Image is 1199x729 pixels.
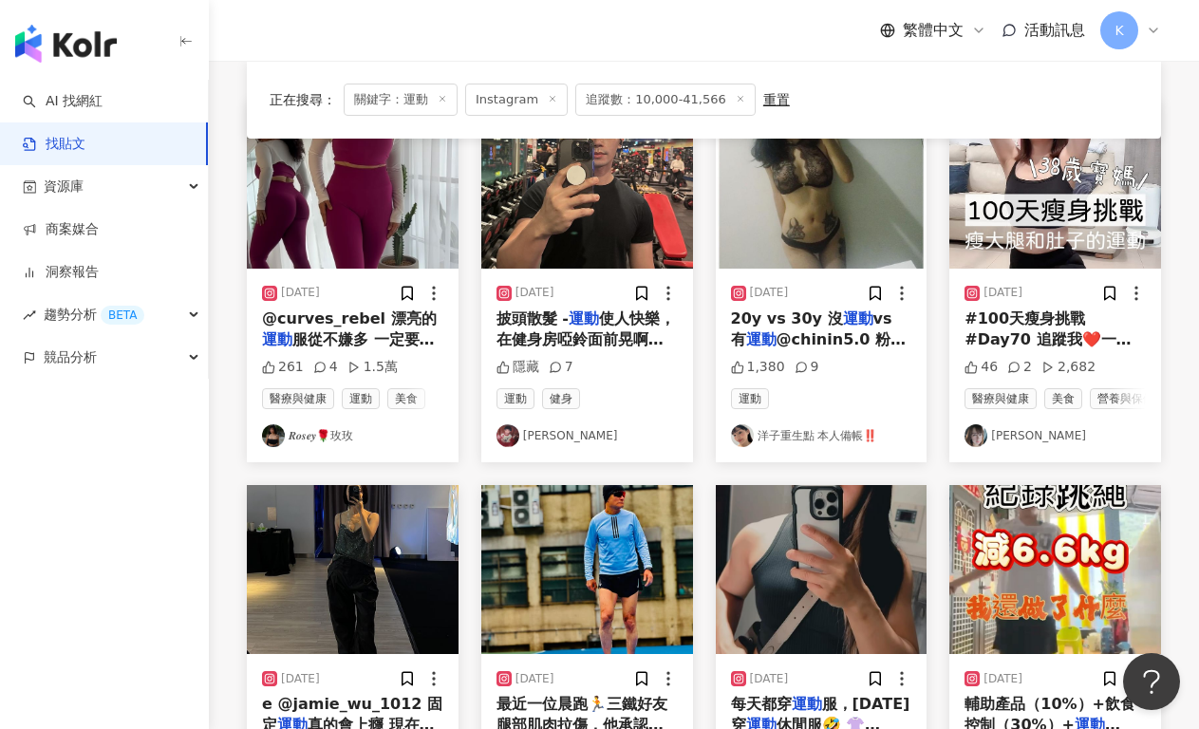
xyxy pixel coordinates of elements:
span: 美食 [1044,388,1082,409]
span: 披頭散髮 - [496,309,569,327]
span: 關鍵字：運動 [344,84,458,116]
img: KOL Avatar [965,424,987,447]
div: [DATE] [984,285,1022,301]
span: 活動訊息 [1024,21,1085,39]
a: 洞察報告 [23,263,99,282]
span: 美食 [387,388,425,409]
span: 醫療與健康 [965,388,1037,409]
span: Instagram [465,84,568,116]
div: [DATE] [750,671,789,687]
span: 運動 [496,388,534,409]
img: KOL Avatar [731,424,754,447]
span: 醫療與健康 [262,388,334,409]
span: 正在搜尋 ： [270,92,336,107]
a: searchAI 找網紅 [23,92,103,111]
div: 重置 [763,92,790,107]
mark: 運動 [746,330,777,348]
iframe: Help Scout Beacon - Open [1123,653,1180,710]
img: post-image [481,100,693,269]
button: 商業合作 [949,100,1161,269]
div: 2,682 [1041,358,1096,377]
img: post-image [716,485,927,654]
mark: 運動 [262,330,292,348]
img: post-image [247,485,459,654]
span: @chinin5.0 粉絲敲碗的照片⋯發一下小帳🥰 [731,330,907,391]
span: @curves_rebel 漂亮的 [262,309,437,327]
img: post-image [247,100,459,269]
div: 2 [1007,358,1032,377]
div: 1,380 [731,358,785,377]
a: KOL Avatar洋子重生點 本人備帳‼️ [731,424,912,447]
div: 261 [262,358,304,377]
img: logo [15,25,117,63]
a: KOL Avatar𝑹𝒐𝒔𝒆𝒚🌹玫玫 [262,424,443,447]
a: KOL Avatar[PERSON_NAME] [496,424,678,447]
span: 運動 [342,388,380,409]
img: post-image [949,100,1161,269]
div: 46 [965,358,998,377]
div: 9 [795,358,819,377]
span: 資源庫 [44,165,84,208]
span: 繁體中文 [903,20,964,41]
div: [DATE] [281,671,320,687]
span: 每天都穿 [731,695,792,713]
div: 7 [549,358,573,377]
a: 找貼文 [23,135,85,154]
div: [DATE] [750,285,789,301]
span: 競品分析 [44,336,97,379]
span: 健身 [542,388,580,409]
img: KOL Avatar [262,424,285,447]
span: 運動 [731,388,769,409]
mark: 運動 [792,695,822,713]
mark: 運動 [569,309,599,327]
div: [DATE] [515,671,554,687]
mark: 運動 [843,309,873,327]
img: post-image [481,485,693,654]
span: rise [23,308,36,322]
div: 4 [313,358,338,377]
div: [DATE] [515,285,554,301]
span: 營養與保健 [1090,388,1162,409]
div: 1.5萬 [347,358,398,377]
span: #100天瘦身挑戰 #Day70 追蹤我❤️一起用 [965,309,1131,370]
span: 趨勢分析 [44,293,144,336]
span: 20y vs 30y 沒 [731,309,843,327]
img: post-image [716,100,927,269]
div: [DATE] [984,671,1022,687]
a: KOL Avatar[PERSON_NAME] [965,424,1146,447]
span: 服從不嫌多 一定要穿漂亮 才更有動力 [262,330,435,369]
a: 商案媒合 [23,220,99,239]
div: 隱藏 [496,358,539,377]
span: 追蹤數：10,000-41,566 [575,84,756,116]
span: K [1115,20,1123,41]
img: post-image [949,485,1161,654]
img: KOL Avatar [496,424,519,447]
div: BETA [101,306,144,325]
span: vs 有 [731,309,892,348]
div: [DATE] [281,285,320,301]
